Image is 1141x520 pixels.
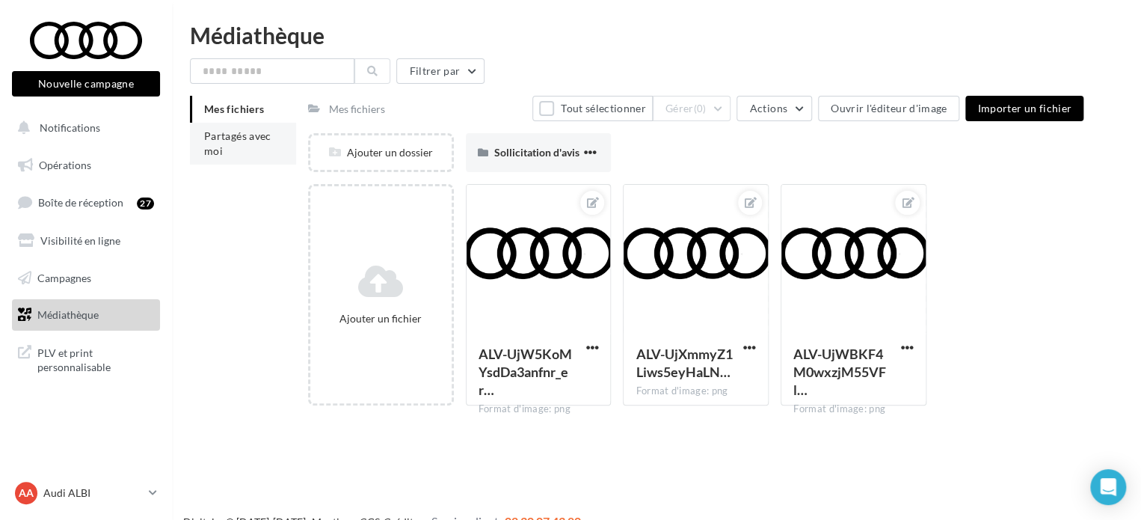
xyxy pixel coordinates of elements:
[9,112,157,144] button: Notifications
[736,96,811,121] button: Actions
[793,346,886,398] span: ALV-UjWBKF4M0wxzjM55VFlBKcFP7uTLB-Ybxgo7hM-BvD8IOdWJVgMN
[19,486,34,501] span: AA
[694,103,707,114] span: (0)
[653,96,731,121] button: Gérer(0)
[818,96,959,121] button: Ouvrir l'éditeur d'image
[636,346,732,380] span: ALV-UjXmmyZ1Liws5eyHaLNUqpRea9JYHMZb5t-ZoncS4GLZDFga8a9p
[204,129,271,157] span: Partagés avec moi
[190,24,1123,46] div: Médiathèque
[37,308,99,321] span: Médiathèque
[494,146,579,159] span: Sollicitation d'avis
[40,121,100,134] span: Notifications
[479,346,572,398] span: ALV-UjW5KoMYsdDa3anfnr_erTFioB9DzSNpDxj4KFIkDnw-J5b1Vuxw
[9,150,163,181] a: Opérations
[12,71,160,97] button: Nouvelle campagne
[137,198,154,209] div: 27
[9,186,163,218] a: Boîte de réception27
[9,337,163,381] a: PLV et print personnalisable
[9,299,163,331] a: Médiathèque
[12,479,160,507] a: AA Audi ALBI
[9,225,163,257] a: Visibilité en ligne
[532,96,652,121] button: Tout sélectionner
[204,103,264,115] span: Mes fichiers
[1090,469,1126,505] div: Open Intercom Messenger
[329,102,385,117] div: Mes fichiers
[310,145,452,160] div: Ajouter un dossier
[396,58,485,84] button: Filtrer par
[977,102,1071,114] span: Importer un fichier
[965,96,1083,121] button: Importer un fichier
[39,159,91,171] span: Opérations
[749,102,787,114] span: Actions
[37,271,91,284] span: Campagnes
[37,343,154,375] span: PLV et print personnalisable
[9,263,163,294] a: Campagnes
[636,385,756,398] div: Format d'image: png
[40,234,120,247] span: Visibilité en ligne
[793,403,914,416] div: Format d'image: png
[43,486,143,501] p: Audi ALBI
[38,196,123,209] span: Boîte de réception
[479,403,599,416] div: Format d'image: png
[316,311,446,326] div: Ajouter un fichier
